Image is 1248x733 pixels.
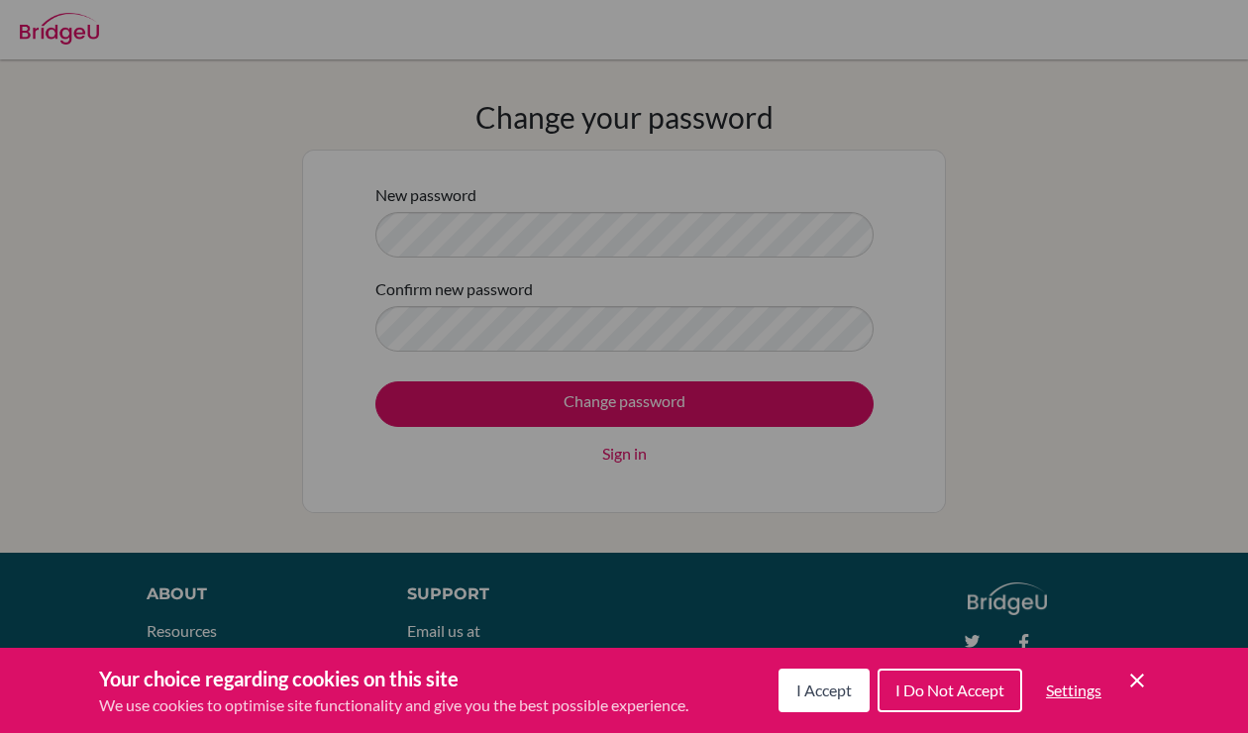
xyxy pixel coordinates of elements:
[878,669,1022,712] button: I Do Not Accept
[895,681,1004,699] span: I Do Not Accept
[779,669,870,712] button: I Accept
[1030,671,1117,710] button: Settings
[1046,681,1101,699] span: Settings
[99,664,688,693] h3: Your choice regarding cookies on this site
[796,681,852,699] span: I Accept
[1125,669,1149,692] button: Save and close
[99,693,688,717] p: We use cookies to optimise site functionality and give you the best possible experience.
